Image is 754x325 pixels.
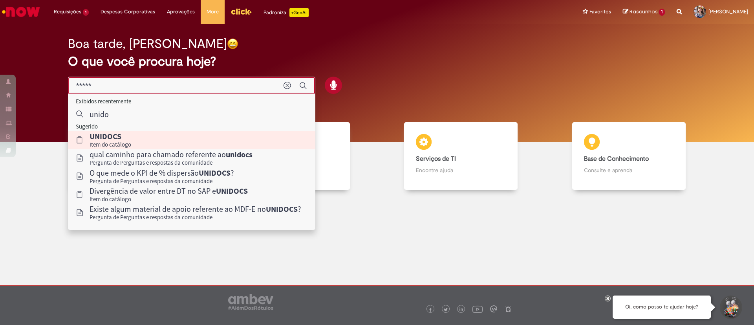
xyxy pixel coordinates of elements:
img: happy-face.png [227,38,238,50]
b: Serviços de TI [416,155,456,163]
a: Serviços de TI Encontre ajuda [377,122,545,190]
img: logo_footer_workplace.png [490,305,497,312]
h2: Boa tarde, [PERSON_NAME] [68,37,227,51]
div: Oi, como posso te ajudar hoje? [613,296,711,319]
img: logo_footer_linkedin.png [459,307,463,312]
span: [PERSON_NAME] [708,8,748,15]
img: logo_footer_youtube.png [472,304,483,314]
img: ServiceNow [1,4,41,20]
img: logo_footer_ambev_rotulo_gray.png [228,294,273,310]
h2: O que você procura hoje? [68,55,686,68]
img: logo_footer_naosei.png [505,305,512,312]
a: Rascunhos [623,8,665,16]
p: Consulte e aprenda [584,166,674,174]
img: logo_footer_facebook.png [428,308,432,312]
a: Tirar dúvidas Tirar dúvidas com Lupi Assist e Gen Ai [41,122,209,190]
span: 1 [83,9,89,16]
span: Aprovações [167,8,195,16]
span: 1 [659,9,665,16]
button: Iniciar Conversa de Suporte [719,296,742,319]
p: Encontre ajuda [416,166,506,174]
p: +GenAi [289,8,309,17]
img: logo_footer_twitter.png [444,308,448,312]
a: Base de Conhecimento Consulte e aprenda [545,122,713,190]
span: Rascunhos [630,8,658,15]
span: Favoritos [589,8,611,16]
div: Padroniza [264,8,309,17]
span: Requisições [54,8,81,16]
img: click_logo_yellow_360x200.png [231,6,252,17]
b: Base de Conhecimento [584,155,649,163]
span: More [207,8,219,16]
span: Despesas Corporativas [101,8,155,16]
